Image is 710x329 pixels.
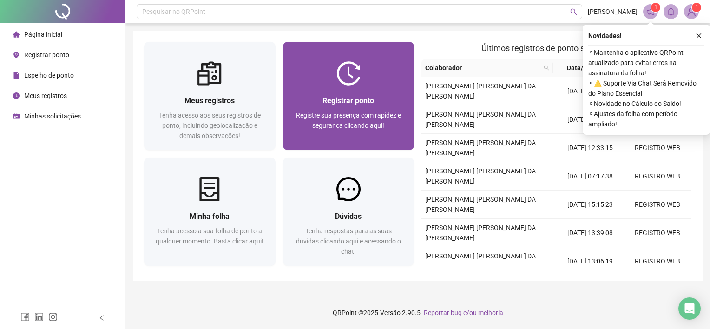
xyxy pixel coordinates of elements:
span: [PERSON_NAME] [PERSON_NAME] DA [PERSON_NAME] [425,196,536,213]
span: Tenha acesso a sua folha de ponto a qualquer momento. Basta clicar aqui! [156,227,263,245]
td: [DATE] 13:15:01 [557,105,624,134]
span: Espelho de ponto [24,72,74,79]
span: search [570,8,577,15]
img: 84053 [684,5,698,19]
span: Tenha acesso aos seus registros de ponto, incluindo geolocalização e demais observações! [159,112,261,139]
span: Colaborador [425,63,540,73]
td: [DATE] 15:15:23 [557,191,624,219]
a: Registrar pontoRegistre sua presença com rapidez e segurança clicando aqui! [283,42,414,150]
span: 1 [695,4,698,11]
span: Registrar ponto [322,96,374,105]
sup: Atualize o seu contato no menu Meus Dados [692,3,701,12]
span: [PERSON_NAME] [PERSON_NAME] DA [PERSON_NAME] [425,82,536,100]
td: [DATE] 18:20:16 [557,77,624,105]
span: Novidades ! [588,31,622,41]
span: Últimos registros de ponto sincronizados [481,43,631,53]
td: REGISTRO WEB [624,162,691,191]
span: Página inicial [24,31,62,38]
td: [DATE] 12:33:15 [557,134,624,162]
td: [DATE] 07:17:38 [557,162,624,191]
span: ⚬ Mantenha o aplicativo QRPoint atualizado para evitar erros na assinatura da folha! [588,47,704,78]
a: DúvidasTenha respostas para as suas dúvidas clicando aqui e acessando o chat! [283,158,414,266]
span: Reportar bug e/ou melhoria [424,309,503,316]
span: Registrar ponto [24,51,69,59]
th: Data/Hora [553,59,618,77]
span: [PERSON_NAME] [PERSON_NAME] DA [PERSON_NAME] [425,167,536,185]
td: REGISTRO WEB [624,219,691,247]
span: Minha folha [190,212,230,221]
span: [PERSON_NAME] [PERSON_NAME] DA [PERSON_NAME] [425,139,536,157]
span: ⚬ ⚠️ Suporte Via Chat Será Removido do Plano Essencial [588,78,704,99]
footer: QRPoint © 2025 - 2.90.5 - [125,296,710,329]
span: environment [13,52,20,58]
span: notification [646,7,655,16]
span: schedule [13,113,20,119]
span: [PERSON_NAME] [588,7,638,17]
span: Tenha respostas para as suas dúvidas clicando aqui e acessando o chat! [296,227,401,255]
td: [DATE] 13:06:19 [557,247,624,276]
span: Minhas solicitações [24,112,81,120]
td: REGISTRO WEB [624,247,691,276]
sup: 1 [651,3,660,12]
span: [PERSON_NAME] [PERSON_NAME] DA [PERSON_NAME] [425,111,536,128]
span: clock-circle [13,92,20,99]
span: linkedin [34,312,44,322]
span: search [542,61,551,75]
a: Minha folhaTenha acesso a sua folha de ponto a qualquer momento. Basta clicar aqui! [144,158,276,266]
span: [PERSON_NAME] [PERSON_NAME] DA [PERSON_NAME] [425,252,536,270]
span: file [13,72,20,79]
span: 1 [654,4,657,11]
span: Meus registros [184,96,235,105]
td: REGISTRO WEB [624,191,691,219]
span: Dúvidas [335,212,362,221]
span: instagram [48,312,58,322]
span: left [99,315,105,321]
td: [DATE] 13:39:08 [557,219,624,247]
span: home [13,31,20,38]
td: REGISTRO WEB [624,134,691,162]
span: close [696,33,702,39]
span: [PERSON_NAME] [PERSON_NAME] DA [PERSON_NAME] [425,224,536,242]
span: search [544,65,549,71]
span: ⚬ Novidade no Cálculo do Saldo! [588,99,704,109]
a: Meus registrosTenha acesso aos seus registros de ponto, incluindo geolocalização e demais observa... [144,42,276,150]
span: ⚬ Ajustes da folha com período ampliado! [588,109,704,129]
span: Data/Hora [557,63,607,73]
span: Registre sua presença com rapidez e segurança clicando aqui! [296,112,401,129]
span: bell [667,7,675,16]
span: facebook [20,312,30,322]
div: Open Intercom Messenger [678,297,701,320]
span: Versão [380,309,401,316]
span: Meus registros [24,92,67,99]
